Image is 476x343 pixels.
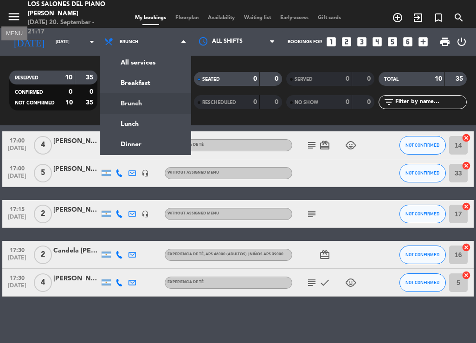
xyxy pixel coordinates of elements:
[253,76,257,82] strong: 0
[276,15,313,20] span: Early-access
[253,99,257,105] strong: 0
[34,246,52,264] span: 2
[462,243,471,252] i: cancel
[439,36,450,47] span: print
[167,252,283,256] span: EXPERIENCIA DE TÉ
[1,29,27,38] div: MENU
[402,36,414,48] i: looks_6
[392,12,403,23] i: add_circle_outline
[405,252,439,257] span: NOT CONFIRMED
[6,214,29,225] span: [DATE]
[399,164,446,182] button: NOT CONFIRMED
[405,170,439,175] span: NOT CONFIRMED
[202,77,220,82] span: SEATED
[433,12,444,23] i: turned_in_not
[7,32,51,52] i: [DATE]
[383,97,394,108] i: filter_list
[34,136,52,155] span: 4
[453,12,464,23] i: search
[295,77,313,82] span: SERVED
[86,99,95,106] strong: 35
[167,280,204,284] span: EXPERIENCIA DE TÉ
[306,140,317,151] i: subject
[346,99,349,105] strong: 0
[53,205,100,215] div: [PERSON_NAME] [PERSON_NAME]
[100,52,191,73] a: All services
[325,36,337,48] i: looks_one
[7,10,21,27] button: menu
[202,100,236,105] span: RESCHEDULED
[313,15,346,20] span: Gift cards
[341,36,353,48] i: looks_two
[399,205,446,223] button: NOT CONFIRMED
[239,15,276,20] span: Waiting list
[6,244,29,255] span: 17:30
[130,15,171,20] span: My bookings
[399,273,446,292] button: NOT CONFIRMED
[399,246,446,264] button: NOT CONFIRMED
[34,164,52,182] span: 5
[405,280,439,285] span: NOT CONFIRMED
[120,39,138,45] span: Brunch
[6,145,29,156] span: [DATE]
[462,161,471,170] i: cancel
[204,252,283,256] span: , ARS 46000 (Adultos) | Niños ARS 39000
[203,15,239,20] span: Availability
[34,273,52,292] span: 4
[371,36,383,48] i: looks_4
[399,136,446,155] button: NOT CONFIRMED
[86,36,97,47] i: arrow_drop_down
[462,133,471,142] i: cancel
[367,76,373,82] strong: 0
[275,99,280,105] strong: 0
[6,283,29,293] span: [DATE]
[386,36,399,48] i: looks_5
[167,171,219,175] span: Without assigned menu
[15,90,43,95] span: CONFIRMED
[15,76,39,80] span: RESERVED
[319,140,330,151] i: card_giftcard
[34,205,52,223] span: 2
[319,277,330,288] i: check
[100,93,191,114] a: Brunch
[6,203,29,214] span: 17:15
[356,36,368,48] i: looks_3
[456,36,467,47] i: power_settings_new
[53,136,100,147] div: [PERSON_NAME]
[435,76,442,82] strong: 10
[405,142,439,148] span: NOT CONFIRMED
[69,89,72,95] strong: 0
[100,134,191,155] a: Dinner
[53,273,100,284] div: [PERSON_NAME]
[306,208,317,220] i: subject
[100,73,191,93] a: Breakfast
[417,36,429,48] i: add_box
[394,97,466,107] input: Filter by name...
[167,212,219,215] span: Without assigned menu
[384,77,399,82] span: TOTAL
[7,10,21,24] i: menu
[295,100,318,105] span: NO SHOW
[171,15,203,20] span: Floorplan
[6,135,29,145] span: 17:00
[454,28,469,56] div: LOG OUT
[319,249,330,260] i: card_giftcard
[462,271,471,280] i: cancel
[53,246,100,256] div: Candela [PERSON_NAME]
[53,164,100,175] div: [PERSON_NAME]
[90,89,95,95] strong: 0
[345,277,356,288] i: child_care
[456,76,465,82] strong: 35
[306,277,317,288] i: subject
[142,210,149,218] i: headset_mic
[462,202,471,211] i: cancel
[288,39,322,45] span: Bookings for
[65,99,73,106] strong: 10
[275,76,280,82] strong: 0
[6,162,29,173] span: 17:00
[6,173,29,184] span: [DATE]
[65,74,72,81] strong: 10
[412,12,424,23] i: exit_to_app
[346,76,349,82] strong: 0
[100,114,191,134] a: Lunch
